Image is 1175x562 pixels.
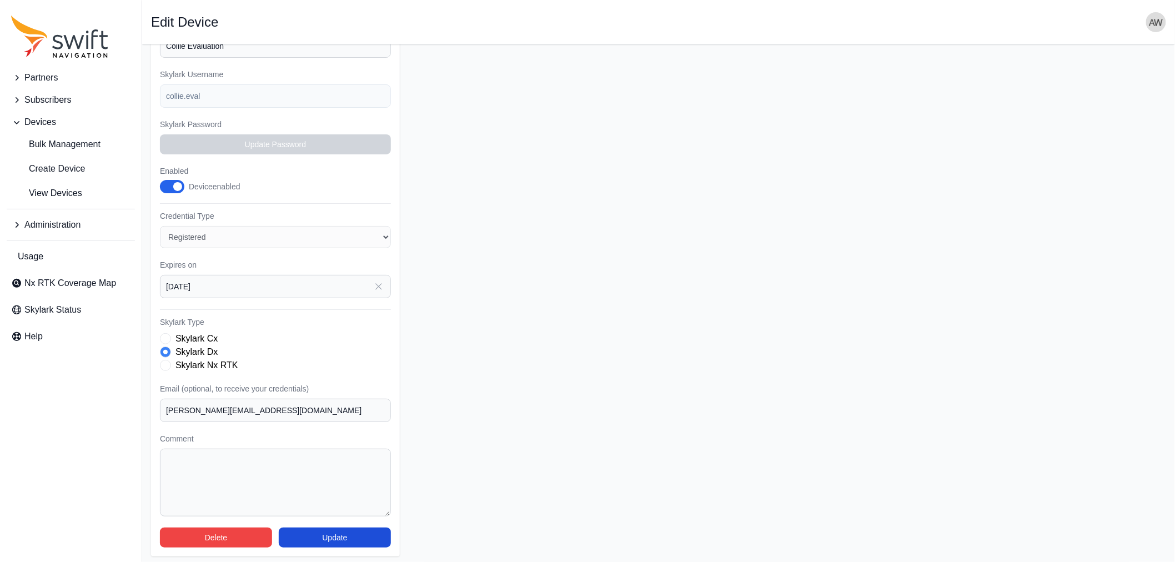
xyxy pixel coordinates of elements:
label: Skylark Dx [175,345,218,359]
span: Subscribers [24,93,71,107]
a: Create Device [7,158,135,180]
button: Devices [7,111,135,133]
label: Skylark Type [160,317,391,328]
div: Skylark Type [160,332,391,372]
span: View Devices [11,187,82,200]
a: View Devices [7,182,135,204]
a: Nx RTK Coverage Map [7,272,135,294]
button: Subscribers [7,89,135,111]
span: Usage [18,250,43,263]
span: Bulk Management [11,138,101,151]
span: Nx RTK Coverage Map [24,277,116,290]
label: Skylark Password [160,119,391,130]
label: Credential Type [160,210,391,222]
button: Administration [7,214,135,236]
input: Device #01 [160,34,391,58]
label: Skylark Nx RTK [175,359,238,372]
span: Skylark Status [24,303,81,317]
label: Expires on [160,259,391,270]
label: Email (optional, to receive your credentials) [160,383,391,394]
span: Partners [24,71,58,84]
span: Help [24,330,43,343]
label: Comment [160,433,391,444]
button: Update Password [160,134,391,154]
a: Usage [7,245,135,268]
button: Delete [160,528,272,548]
span: Create Device [11,162,85,175]
img: user photo [1146,12,1166,32]
span: Devices [24,116,56,129]
label: Enabled [160,165,252,177]
h1: Edit Device [151,16,218,29]
input: example-user [160,84,391,108]
a: Bulk Management [7,133,135,155]
label: Skylark Username [160,69,391,80]
button: Partners [7,67,135,89]
input: YYYY-MM-DD [160,275,391,298]
button: Update [279,528,391,548]
label: Skylark Cx [175,332,218,345]
span: Administration [24,218,81,232]
a: Skylark Status [7,299,135,321]
div: Device enabled [189,181,240,192]
a: Help [7,325,135,348]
